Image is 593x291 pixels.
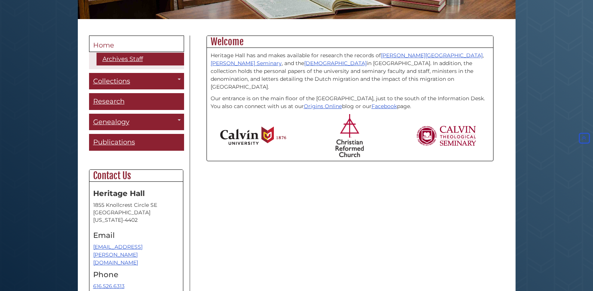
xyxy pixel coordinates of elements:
[207,36,493,48] h2: Welcome
[211,52,489,91] p: Heritage Hall has and makes available for research the records of , , and the in [GEOGRAPHIC_DATA...
[93,77,130,85] span: Collections
[89,36,184,52] a: Home
[89,134,184,151] a: Publications
[381,52,483,59] a: [PERSON_NAME][GEOGRAPHIC_DATA]
[89,93,184,110] a: Research
[372,103,397,110] a: Facebook
[93,138,135,146] span: Publications
[93,270,179,279] h4: Phone
[93,283,125,290] a: 616.526.6313
[93,41,114,49] span: Home
[211,95,489,110] p: Our entrance is on the main floor of the [GEOGRAPHIC_DATA], just to the south of the Information ...
[89,114,184,131] a: Genealogy
[93,189,145,198] strong: Heritage Hall
[89,170,183,182] h2: Contact Us
[93,231,179,239] h4: Email
[89,73,184,90] a: Collections
[93,243,143,266] a: [EMAIL_ADDRESS][PERSON_NAME][DOMAIN_NAME]
[93,118,129,126] span: Genealogy
[97,53,184,65] a: Archives Staff
[304,60,367,67] a: [DEMOGRAPHIC_DATA]
[336,114,364,157] img: Christian Reformed Church
[93,201,179,224] address: 1855 Knollcrest Circle SE [GEOGRAPHIC_DATA][US_STATE]-4402
[93,97,125,105] span: Research
[416,126,477,146] img: Calvin Theological Seminary
[304,103,342,110] a: Origins Online
[220,126,286,145] img: Calvin University
[211,60,282,67] a: [PERSON_NAME] Seminary
[577,135,591,141] a: Back to Top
